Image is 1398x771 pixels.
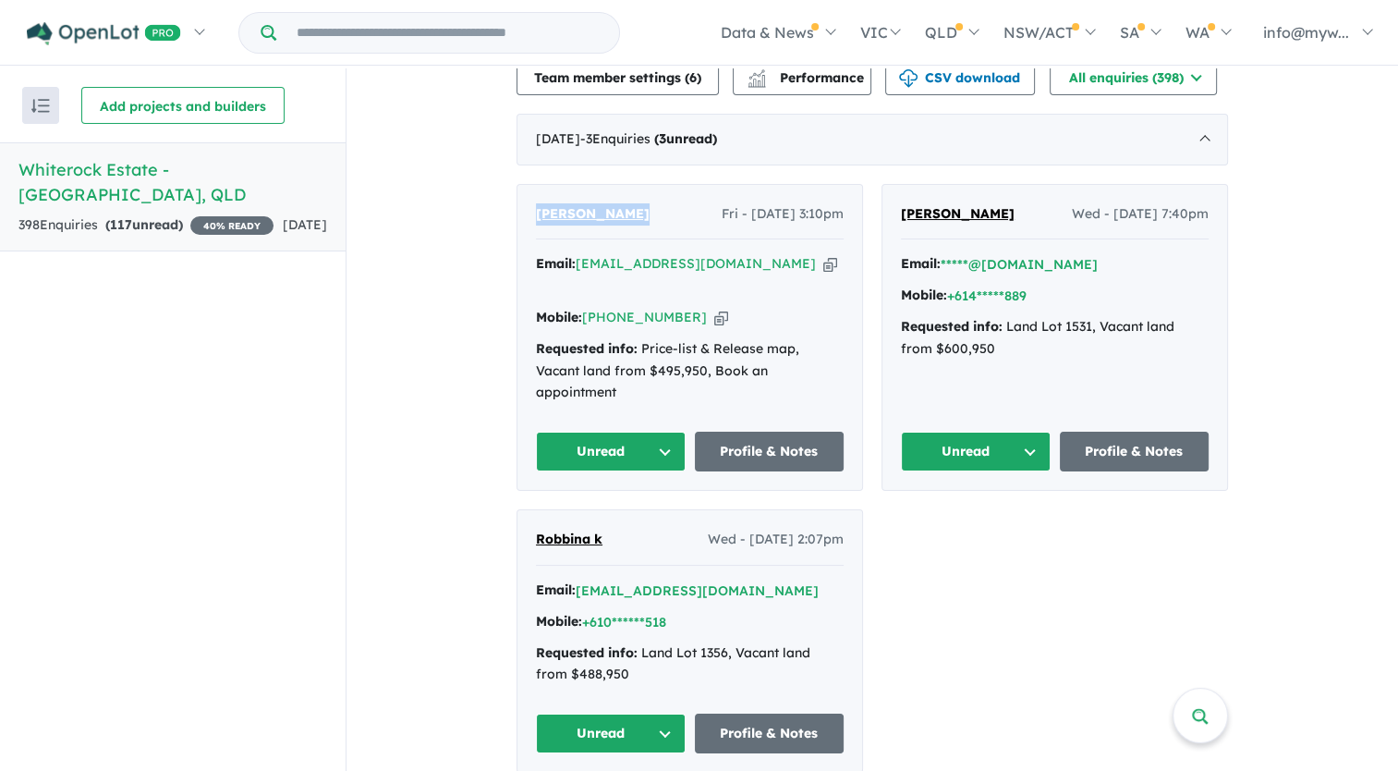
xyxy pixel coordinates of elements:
img: Openlot PRO Logo White [27,22,181,45]
a: Profile & Notes [695,714,845,753]
span: - 3 Enquir ies [580,130,717,147]
span: 6 [689,69,697,86]
img: line-chart.svg [748,69,765,80]
img: bar-chart.svg [748,75,766,87]
strong: Requested info: [536,340,638,357]
span: Fri - [DATE] 3:10pm [722,203,844,226]
span: info@myw... [1263,23,1349,42]
button: Unread [536,432,686,471]
h5: Whiterock Estate - [GEOGRAPHIC_DATA] , QLD [18,157,327,207]
div: Land Lot 1356, Vacant land from $488,950 [536,642,844,687]
div: Price-list & Release map, Vacant land from $495,950, Book an appointment [536,338,844,404]
span: [PERSON_NAME] [901,205,1015,222]
span: Performance [750,69,864,86]
button: CSV download [885,58,1035,95]
a: [PHONE_NUMBER] [582,309,707,325]
span: Wed - [DATE] 7:40pm [1072,203,1209,226]
div: [DATE] [517,114,1228,165]
button: Copy [714,308,728,327]
span: 117 [110,216,132,233]
strong: Email: [901,255,941,272]
button: Unread [536,714,686,753]
strong: ( unread) [654,130,717,147]
a: Profile & Notes [1060,432,1210,471]
button: Unread [901,432,1051,471]
span: Wed - [DATE] 2:07pm [708,529,844,551]
a: Robbina k [536,529,602,551]
button: [EMAIL_ADDRESS][DOMAIN_NAME] [576,581,819,601]
strong: Email: [536,581,576,598]
button: Team member settings (6) [517,58,719,95]
button: Copy [823,254,837,274]
button: All enquiries (398) [1050,58,1217,95]
span: Robbina k [536,531,602,547]
a: [EMAIL_ADDRESS][DOMAIN_NAME] [576,255,816,272]
a: [PERSON_NAME] [536,203,650,226]
span: [PERSON_NAME] [536,205,650,222]
button: Performance [733,58,871,95]
strong: Email: [536,255,576,272]
div: 398 Enquir ies [18,214,274,237]
strong: ( unread) [105,216,183,233]
img: sort.svg [31,99,50,113]
button: Add projects and builders [81,87,285,124]
strong: Mobile: [536,309,582,325]
span: [DATE] [283,216,327,233]
a: [PERSON_NAME] [901,203,1015,226]
div: Land Lot 1531, Vacant land from $600,950 [901,316,1209,361]
strong: Mobile: [901,287,947,303]
span: 3 [659,130,666,147]
span: 40 % READY [190,216,274,235]
img: download icon [899,69,918,88]
strong: Requested info: [536,644,638,661]
strong: Mobile: [536,613,582,630]
input: Try estate name, suburb, builder or developer [280,13,615,53]
a: Profile & Notes [695,432,845,471]
strong: Requested info: [901,318,1003,335]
